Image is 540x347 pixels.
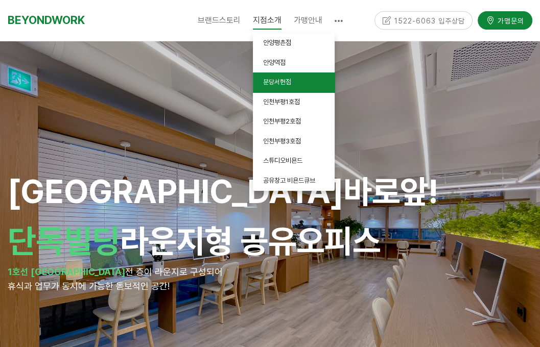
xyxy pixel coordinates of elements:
span: 지점소개 [253,11,281,30]
span: 라운지형 공유오피스 [8,221,381,260]
a: BEYONDWORK [8,11,85,30]
a: 가맹문의 [478,11,532,29]
a: 분당서현점 [253,72,335,92]
span: 휴식과 업무가 동시에 가능한 돋보적인 공간! [8,281,170,291]
a: 안양역점 [253,53,335,73]
span: 전 층이 라운지로 구성되어 [125,266,223,277]
a: 인천부평3호점 [253,132,335,152]
span: 안양평촌점 [263,39,291,46]
a: 안양평촌점 [253,33,335,53]
span: 가맹안내 [294,15,322,25]
span: 인천부평1호점 [263,98,300,106]
span: 인천부평2호점 [263,117,301,125]
span: 바로앞! [344,172,438,211]
span: 가맹문의 [495,15,524,26]
a: 브랜드스토리 [192,8,247,33]
a: 지점소개 [247,8,288,33]
a: 가맹안내 [288,8,328,33]
span: 브랜드스토리 [198,15,241,25]
a: 스튜디오비욘드 [253,151,335,171]
span: 공유창고 비욘드큐브 [263,177,315,184]
span: 스튜디오비욘드 [263,157,302,164]
span: 분당서현점 [263,78,291,86]
a: 공유창고 비욘드큐브 [253,171,335,191]
strong: 1호선 [GEOGRAPHIC_DATA] [8,266,125,277]
a: 인천부평1호점 [253,92,335,112]
span: 단독빌딩 [8,221,120,260]
span: [GEOGRAPHIC_DATA] [8,172,438,211]
span: 안양역점 [263,59,286,66]
span: 인천부평3호점 [263,137,301,145]
a: 인천부평2호점 [253,112,335,132]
